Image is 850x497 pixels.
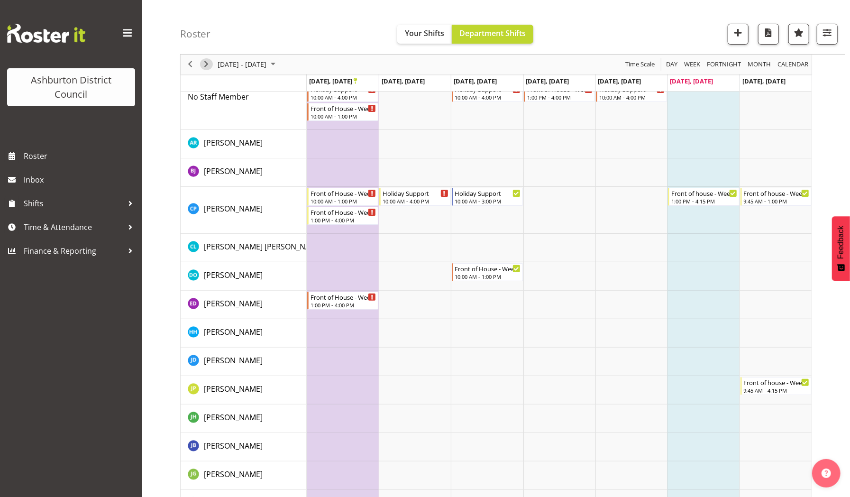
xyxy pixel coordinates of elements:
div: No Staff Member"s event - Front of House - Weekday Begin From Monday, September 22, 2025 at 10:00... [307,103,378,121]
div: No Staff Member"s event - Front of House - Weekday Begin From Thursday, September 25, 2025 at 1:0... [524,84,595,102]
span: [DATE], [DATE] [309,77,357,85]
td: Andrew Rankin resource [181,130,307,158]
button: Fortnight [705,59,743,71]
span: [DATE], [DATE] [526,77,569,85]
span: [PERSON_NAME] [204,412,263,423]
a: [PERSON_NAME] [PERSON_NAME] [204,241,323,252]
div: Jacqueline Paterson"s event - Front of house - Weekend Begin From Sunday, September 28, 2025 at 9... [740,377,812,395]
button: Add a new shift [728,24,749,45]
span: Feedback [837,226,845,259]
span: Your Shifts [405,28,444,38]
span: [PERSON_NAME] [204,355,263,366]
div: 10:00 AM - 3:00 PM [455,197,521,205]
h4: Roster [180,28,210,39]
div: previous period [182,55,198,74]
td: Jean Butt resource [181,433,307,461]
div: Denise O'Halloran"s event - Front of House - Weekday Begin From Wednesday, September 24, 2025 at ... [452,263,523,281]
div: Charin Phumcharoen"s event - Front of house - Weekend Begin From Saturday, September 27, 2025 at ... [668,188,739,206]
span: No Staff Member [188,92,249,102]
div: next period [198,55,214,74]
img: Rosterit website logo [7,24,85,43]
span: [DATE], [DATE] [670,77,713,85]
div: September 22 - 28, 2025 [214,55,281,74]
div: Front of House - Weekday [311,188,376,198]
div: Front of House - Weekday [455,264,521,273]
div: 1:00 PM - 4:15 PM [671,197,737,205]
span: Day [665,59,678,71]
div: 1:00 PM - 4:00 PM [311,301,376,309]
button: Department Shifts [452,25,533,44]
div: Front of House - Weekday [311,292,376,302]
div: Charin Phumcharoen"s event - Holiday Support Begin From Tuesday, September 23, 2025 at 10:00:00 A... [379,188,450,206]
a: [PERSON_NAME] [204,383,263,395]
a: [PERSON_NAME] [204,412,263,423]
div: 9:45 AM - 1:00 PM [744,197,809,205]
span: [PERSON_NAME] [204,469,263,479]
div: Front of house - Weekend [671,188,737,198]
td: Hannah Herbert-Olsen resource [181,319,307,348]
span: [DATE], [DATE] [382,77,425,85]
a: [PERSON_NAME] [204,326,263,338]
span: calendar [777,59,809,71]
span: Time & Attendance [24,220,123,234]
span: Department Shifts [459,28,526,38]
button: September 2025 [216,59,280,71]
span: [PERSON_NAME] [204,270,263,280]
td: James Hope resource [181,405,307,433]
div: No Staff Member"s event - Holiday Support Begin From Friday, September 26, 2025 at 10:00:00 AM GM... [596,84,667,102]
a: [PERSON_NAME] [204,440,263,451]
div: 10:00 AM - 1:00 PM [311,112,376,120]
div: 10:00 AM - 4:00 PM [599,93,665,101]
button: Time Scale [624,59,657,71]
a: [PERSON_NAME] [204,355,263,366]
div: Holiday Support [455,188,521,198]
div: Front of house - Weekend [744,188,809,198]
span: Week [683,59,701,71]
span: Inbox [24,173,137,187]
button: Download a PDF of the roster according to the set date range. [758,24,779,45]
a: [PERSON_NAME] [204,298,263,309]
button: Month [776,59,810,71]
div: Front of House - Weekday [311,103,376,113]
div: Front of house - Weekend [744,377,809,387]
span: [PERSON_NAME] [204,327,263,337]
span: [DATE], [DATE] [454,77,497,85]
div: Front of House - Weekday [311,207,376,217]
td: Denise O'Halloran resource [181,262,307,291]
td: Jacqueline Paterson resource [181,376,307,405]
div: No Staff Member"s event - Holiday Support Begin From Wednesday, September 24, 2025 at 10:00:00 AM... [452,84,523,102]
div: No Staff Member"s event - Holiday Support Begin From Monday, September 22, 2025 at 10:00:00 AM GM... [307,84,378,102]
div: Charin Phumcharoen"s event - Holiday Support Begin From Wednesday, September 24, 2025 at 10:00:00... [452,188,523,206]
td: No Staff Member resource [181,64,307,130]
a: [PERSON_NAME] [204,269,263,281]
div: Charin Phumcharoen"s event - Front of house - Weekend Begin From Sunday, September 28, 2025 at 9:... [740,188,812,206]
td: Jackie Driver resource [181,348,307,376]
div: Holiday Support [383,188,448,198]
div: Charin Phumcharoen"s event - Front of House - Weekday Begin From Monday, September 22, 2025 at 1:... [307,207,378,225]
a: [PERSON_NAME] [204,203,263,214]
td: Jenny Gill resource [181,461,307,490]
span: Fortnight [706,59,742,71]
a: [PERSON_NAME] [204,469,263,480]
button: Feedback - Show survey [832,216,850,281]
span: Roster [24,149,137,163]
td: Charin Phumcharoen resource [181,187,307,234]
img: help-xxl-2.png [822,469,831,478]
span: Finance & Reporting [24,244,123,258]
span: [DATE], [DATE] [598,77,641,85]
div: 9:45 AM - 4:15 PM [744,387,809,394]
button: Timeline Day [665,59,679,71]
button: Previous [184,59,197,71]
div: 10:00 AM - 1:00 PM [311,197,376,205]
div: 10:00 AM - 1:00 PM [455,273,521,280]
td: Connor Lysaght resource [181,234,307,262]
span: Shifts [24,196,123,211]
div: 10:00 AM - 4:00 PM [311,93,376,101]
span: Month [747,59,772,71]
button: Your Shifts [397,25,452,44]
